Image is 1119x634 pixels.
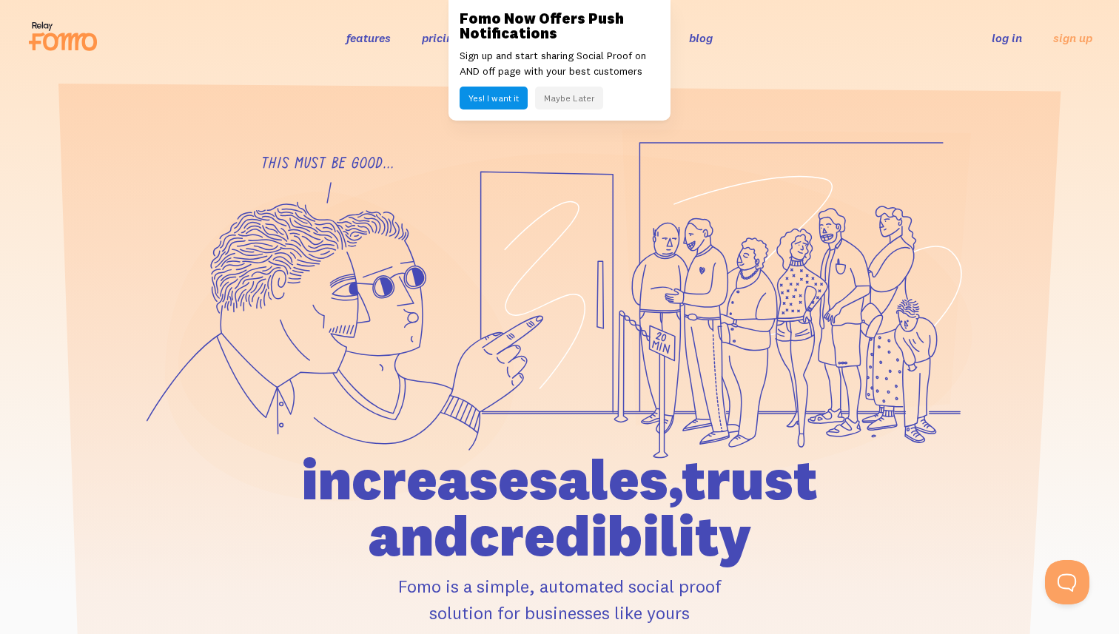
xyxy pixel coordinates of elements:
[992,30,1022,45] a: log in
[460,87,528,109] button: Yes! I want it
[1045,560,1089,604] iframe: Help Scout Beacon - Open
[460,11,659,41] h3: Fomo Now Offers Push Notifications
[1053,30,1092,46] a: sign up
[460,48,659,79] p: Sign up and start sharing Social Proof on AND off page with your best customers
[689,30,713,45] a: blog
[217,451,902,564] h1: increase sales, trust and credibility
[217,573,902,626] p: Fomo is a simple, automated social proof solution for businesses like yours
[346,30,391,45] a: features
[422,30,460,45] a: pricing
[535,87,603,109] button: Maybe Later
